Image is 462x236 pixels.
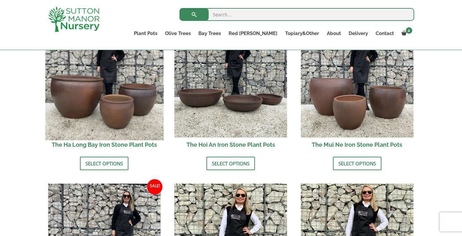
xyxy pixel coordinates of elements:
h2: The Mui Ne Iron Stone Plant Pots [301,137,414,152]
a: Olive Trees [161,29,195,38]
a: Topiary&Other [281,29,323,38]
a: Red [PERSON_NAME] [225,29,281,38]
a: Select options for “The Ha Long Bay Iron Stone Plant Pots” [80,157,128,170]
a: About [323,29,345,38]
img: The Mui Ne Iron Stone Plant Pots [301,25,414,137]
a: Select options for “The Hoi An Iron Stone Plant Pots” [206,157,255,170]
img: The Ha Long Bay Iron Stone Plant Pots [45,22,163,140]
a: Sale! The Mui Ne Iron Stone Plant Pots [301,25,414,152]
a: Delivery [345,29,372,38]
h2: The Ha Long Bay Iron Stone Plant Pots [48,137,161,152]
span: Sale! [147,179,162,195]
a: Sale! The Ha Long Bay Iron Stone Plant Pots [48,25,161,152]
img: The Hoi An Iron Stone Plant Pots [174,25,287,137]
img: logo [48,6,100,32]
span: 2 [406,27,412,34]
a: Sale! The Hoi An Iron Stone Plant Pots [174,25,287,152]
h2: The Hoi An Iron Stone Plant Pots [174,137,287,152]
input: Search... [179,8,414,21]
a: Bay Trees [195,29,225,38]
a: Contact [372,29,398,38]
a: Select options for “The Mui Ne Iron Stone Plant Pots” [333,157,381,170]
a: Plant Pots [130,29,161,38]
a: 2 [398,29,414,38]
